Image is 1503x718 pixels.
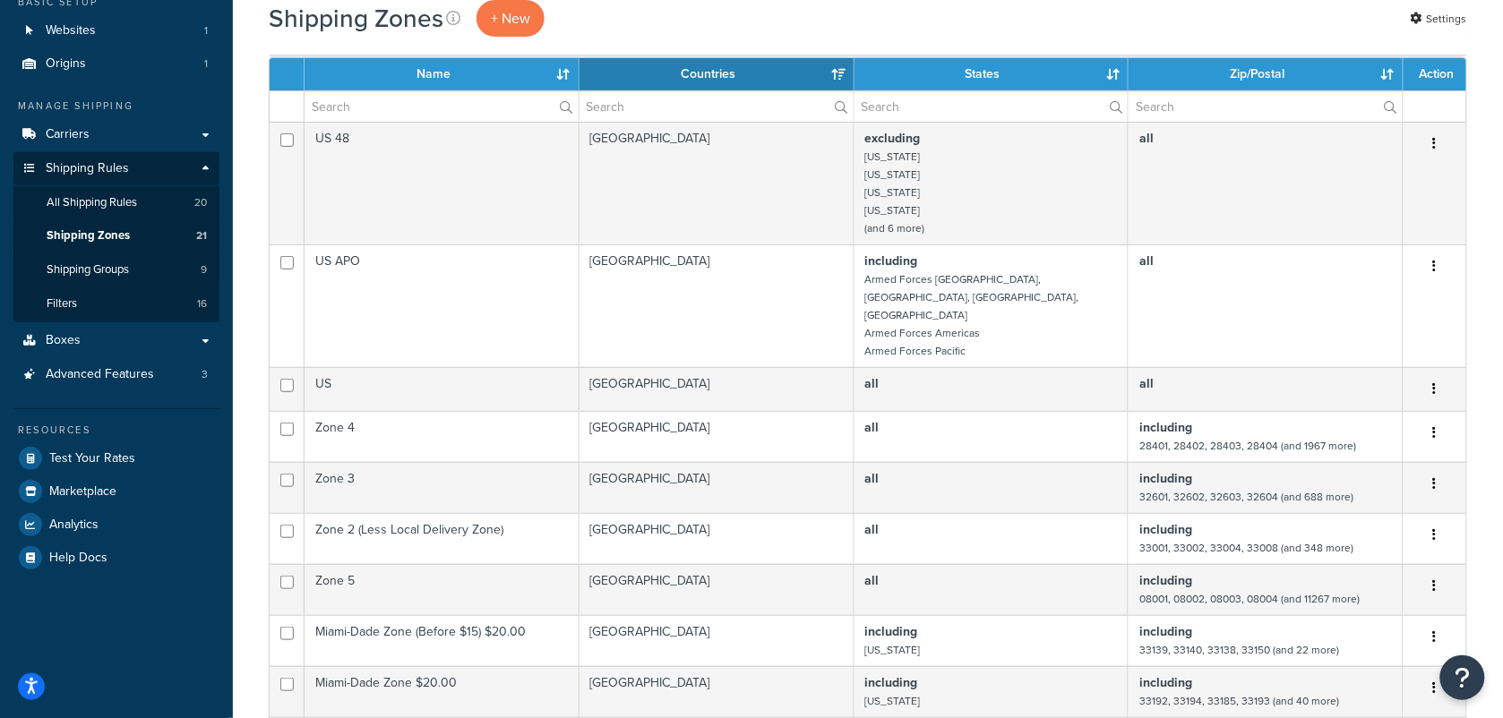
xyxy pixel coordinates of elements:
[1139,438,1356,454] small: 28401, 28402, 28403, 28404 (and 1967 more)
[580,462,855,513] td: [GEOGRAPHIC_DATA]
[865,325,981,341] small: Armed Forces Americas
[201,262,207,278] span: 9
[305,615,580,666] td: Miami-Dade Zone (Before $15) $20.00
[46,367,154,382] span: Advanced Features
[1139,489,1353,505] small: 32601, 32602, 32603, 32604 (and 688 more)
[580,411,855,462] td: [GEOGRAPHIC_DATA]
[580,91,854,122] input: Search
[865,220,925,236] small: (and 6 more)
[13,253,219,286] li: Shipping Groups
[1440,655,1485,700] button: Open Resource Center
[204,56,208,72] span: 1
[865,374,880,393] b: all
[46,23,96,38] span: Websites
[1139,693,1339,709] small: 33192, 33194, 33185, 33193 (and 40 more)
[865,167,921,183] small: [US_STATE]
[1139,540,1353,556] small: 33001, 33002, 33004, 33008 (and 348 more)
[47,195,137,210] span: All Shipping Rules
[46,161,129,176] span: Shipping Rules
[580,564,855,615] td: [GEOGRAPHIC_DATA]
[491,8,530,29] span: + New
[13,14,219,47] li: Websites
[1139,571,1192,590] b: including
[13,186,219,219] a: All Shipping Rules 20
[1139,673,1192,692] b: including
[580,244,855,367] td: [GEOGRAPHIC_DATA]
[46,127,90,142] span: Carriers
[1411,6,1467,31] a: Settings
[865,343,966,359] small: Armed Forces Pacific
[13,98,219,114] div: Manage Shipping
[865,622,918,641] b: including
[305,367,580,411] td: US
[202,367,208,382] span: 3
[305,462,580,513] td: Zone 3
[204,23,208,38] span: 1
[1404,58,1466,90] th: Action
[855,91,1129,122] input: Search
[46,56,86,72] span: Origins
[855,58,1129,90] th: States: activate to sort column ascending
[305,244,580,367] td: US APO
[305,666,580,717] td: Miami-Dade Zone $20.00
[865,418,880,437] b: all
[305,564,580,615] td: Zone 5
[865,149,921,165] small: [US_STATE]
[865,469,880,488] b: all
[865,520,880,539] b: all
[13,358,219,391] li: Advanced Features
[1129,58,1404,90] th: Zip/Postal: activate to sort column ascending
[13,118,219,151] a: Carriers
[305,58,580,90] th: Name: activate to sort column ascending
[865,642,921,658] small: [US_STATE]
[13,253,219,286] a: Shipping Groups 9
[13,152,219,322] li: Shipping Rules
[196,228,207,244] span: 21
[580,615,855,666] td: [GEOGRAPHIC_DATA]
[13,287,219,321] li: Filters
[13,152,219,185] a: Shipping Rules
[194,195,207,210] span: 20
[580,513,855,564] td: [GEOGRAPHIC_DATA]
[49,451,135,466] span: Test Your Rates
[305,411,580,462] td: Zone 4
[49,517,99,533] span: Analytics
[1139,591,1360,607] small: 08001, 08002, 08003, 08004 (and 11267 more)
[865,571,880,590] b: all
[865,252,918,270] b: including
[13,475,219,508] a: Marketplace
[865,202,921,218] small: [US_STATE]
[580,58,855,90] th: Countries: activate to sort column ascending
[13,324,219,357] a: Boxes
[1139,374,1154,393] b: all
[305,122,580,244] td: US 48
[47,296,77,312] span: Filters
[865,693,921,709] small: [US_STATE]
[865,271,1079,323] small: Armed Forces [GEOGRAPHIC_DATA], [GEOGRAPHIC_DATA], [GEOGRAPHIC_DATA], [GEOGRAPHIC_DATA]
[13,219,219,252] a: Shipping Zones 21
[13,542,219,574] a: Help Docs
[13,287,219,321] a: Filters 16
[865,673,918,692] b: including
[47,262,129,278] span: Shipping Groups
[1139,469,1192,488] b: including
[865,184,921,201] small: [US_STATE]
[13,186,219,219] li: All Shipping Rules
[1139,129,1154,148] b: all
[580,367,855,411] td: [GEOGRAPHIC_DATA]
[1129,91,1403,122] input: Search
[1139,622,1192,641] b: including
[13,219,219,252] li: Shipping Zones
[47,228,130,244] span: Shipping Zones
[13,509,219,541] a: Analytics
[580,666,855,717] td: [GEOGRAPHIC_DATA]
[13,47,219,81] li: Origins
[49,551,107,566] span: Help Docs
[1139,252,1154,270] b: all
[13,442,219,474] a: Test Your Rates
